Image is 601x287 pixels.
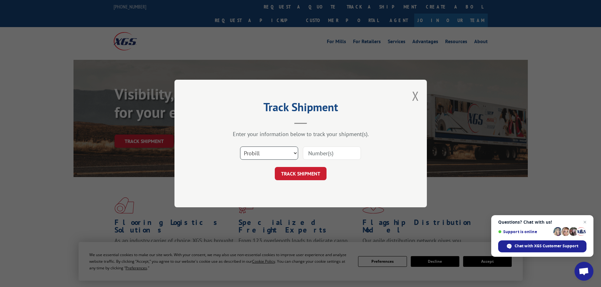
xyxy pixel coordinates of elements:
[206,130,395,138] div: Enter your information below to track your shipment(s).
[581,218,589,226] span: Close chat
[275,167,327,180] button: TRACK SHIPMENT
[498,240,586,252] div: Chat with XGS Customer Support
[303,146,361,160] input: Number(s)
[498,220,586,225] span: Questions? Chat with us!
[498,229,551,234] span: Support is online
[515,243,578,249] span: Chat with XGS Customer Support
[206,103,395,115] h2: Track Shipment
[574,262,593,281] div: Open chat
[412,88,419,104] button: Close modal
